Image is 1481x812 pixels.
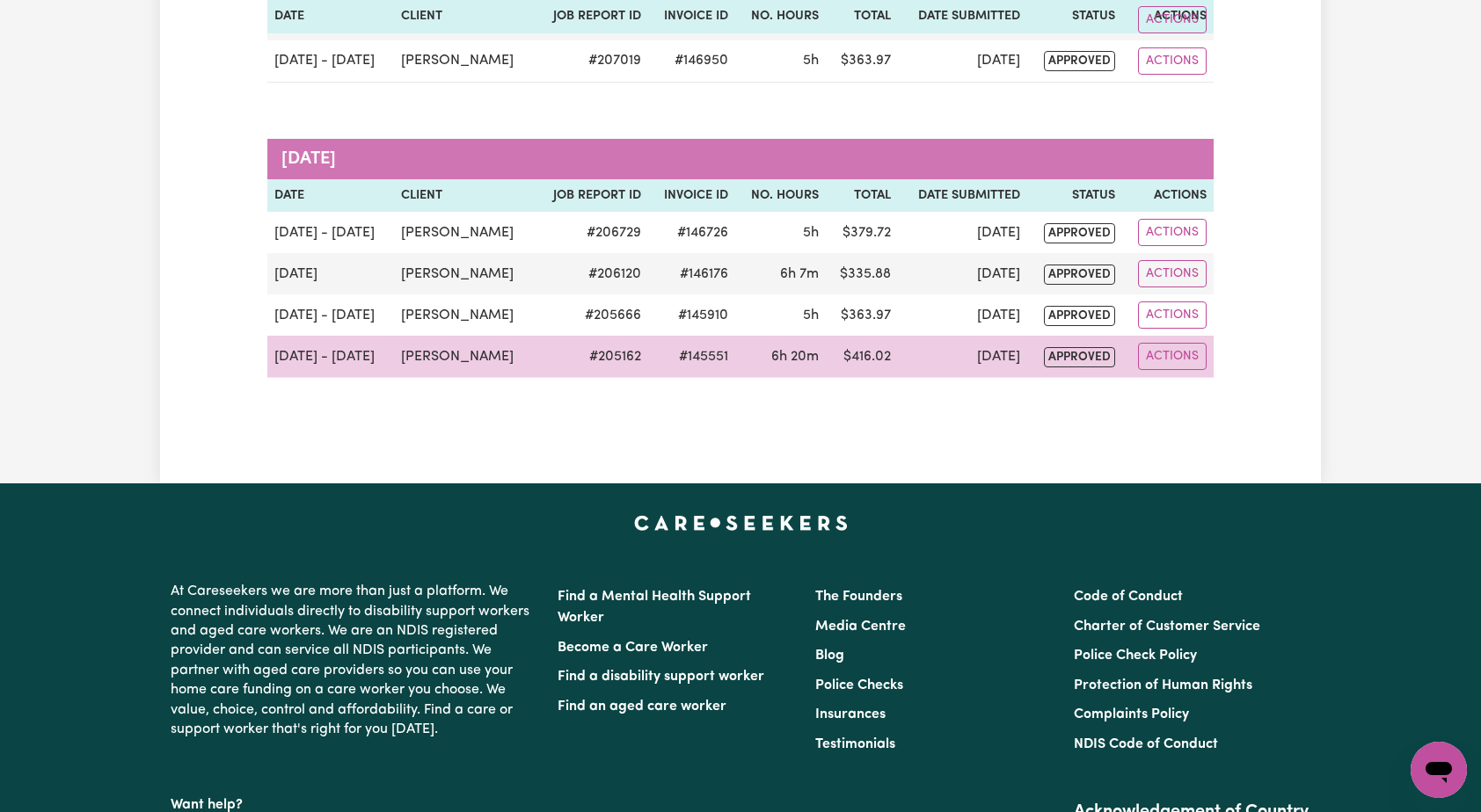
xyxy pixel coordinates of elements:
[648,179,735,213] th: Invoice ID
[1074,649,1197,663] a: Police Check Policy
[558,670,764,684] a: Find a disability support worker
[267,139,1214,179] caption: [DATE]
[558,590,751,625] a: Find a Mental Health Support Worker
[815,620,906,634] a: Media Centre
[898,179,1027,213] th: Date Submitted
[803,308,819,323] span: 5 hours
[1074,590,1183,604] a: Code of Conduct
[267,253,394,294] td: [DATE]
[771,350,819,364] span: 6 hours 20 minutes
[394,40,535,83] td: [PERSON_NAME]
[535,179,648,213] th: Job Report ID
[267,212,394,253] td: [DATE] - [DATE]
[815,678,903,692] a: Police Checks
[898,212,1027,253] td: [DATE]
[1138,343,1207,370] button: Actions
[267,294,394,336] td: [DATE] - [DATE]
[826,336,898,378] td: $ 416.02
[648,40,735,83] td: #146950
[815,649,844,663] a: Blog
[1074,620,1260,634] a: Charter of Customer Service
[1074,737,1218,751] a: NDIS Code of Conduct
[648,212,735,253] td: #146726
[898,336,1027,378] td: [DATE]
[1074,678,1252,692] a: Protection of Human Rights
[394,253,535,294] td: [PERSON_NAME]
[634,515,848,529] a: Careseekers home page
[826,179,898,213] th: Total
[1044,223,1115,243] span: approved
[815,590,902,604] a: The Founders
[648,336,735,378] td: #145551
[1138,260,1207,287] button: Actions
[394,212,535,253] td: [PERSON_NAME]
[1138,47,1207,75] button: Actions
[898,40,1027,83] td: [DATE]
[735,179,826,213] th: No. Hours
[803,54,819,68] span: 5 hours
[535,253,648,294] td: # 206120
[648,253,735,294] td: #146176
[780,267,819,281] span: 6 hours 7 minutes
[648,294,735,336] td: #145910
[1122,179,1214,213] th: Actions
[558,700,726,714] a: Find an aged care worker
[535,336,648,378] td: # 205162
[267,179,394,213] th: Date
[1138,6,1207,33] button: Actions
[898,294,1027,336] td: [DATE]
[535,40,648,83] td: # 207019
[535,294,648,336] td: # 205666
[826,40,898,83] td: $ 363.97
[803,226,819,240] span: 5 hours
[267,336,394,378] td: [DATE] - [DATE]
[1044,306,1115,326] span: approved
[394,179,535,213] th: Client
[898,253,1027,294] td: [DATE]
[394,294,535,336] td: [PERSON_NAME]
[558,641,708,655] a: Become a Care Worker
[171,575,536,746] p: At Careseekers we are more than just a platform. We connect individuals directly to disability su...
[815,707,886,721] a: Insurances
[1074,707,1189,721] a: Complaints Policy
[1411,742,1467,798] iframe: Button to launch messaging window, conversation in progress
[1044,265,1115,285] span: approved
[826,253,898,294] td: $ 335.88
[1138,219,1207,246] button: Actions
[267,40,394,83] td: [DATE] - [DATE]
[826,294,898,336] td: $ 363.97
[394,336,535,378] td: [PERSON_NAME]
[535,212,648,253] td: # 206729
[1027,179,1122,213] th: Status
[815,737,895,751] a: Testimonials
[1138,301,1207,329] button: Actions
[1044,51,1115,71] span: approved
[826,212,898,253] td: $ 379.72
[1044,347,1115,367] span: approved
